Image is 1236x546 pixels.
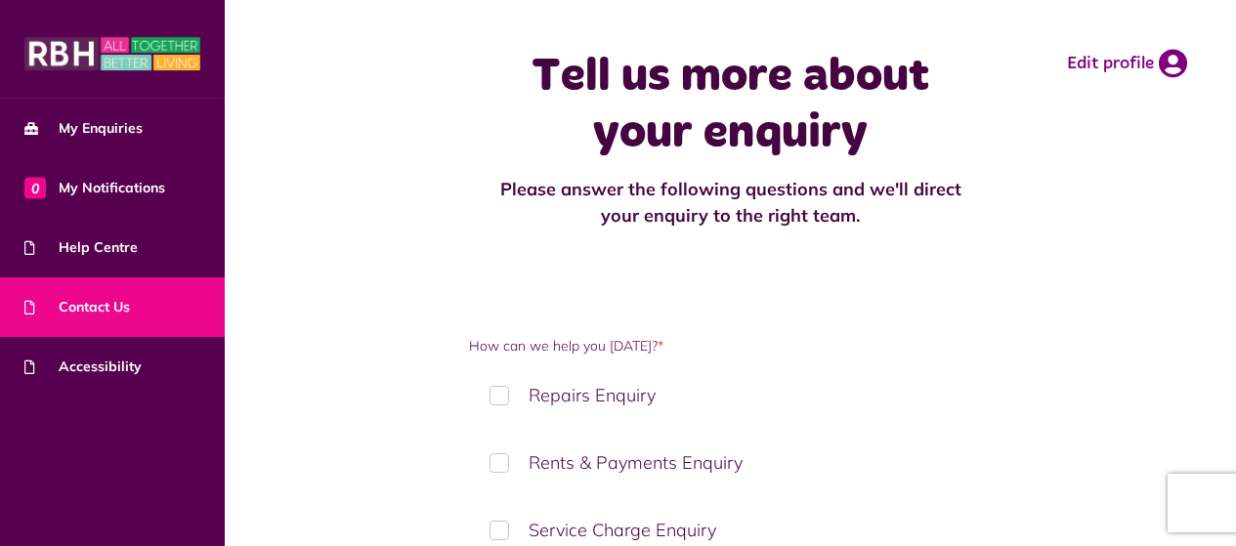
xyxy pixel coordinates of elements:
[24,237,138,258] span: Help Centre
[469,336,992,357] label: How can we help you [DATE]?
[24,178,165,198] span: My Notifications
[856,204,860,227] strong: .
[1067,49,1187,78] a: Edit profile
[469,434,992,491] label: Rents & Payments Enquiry
[497,49,964,161] h1: Tell us more about your enquiry
[24,177,46,198] span: 0
[24,357,142,377] span: Accessibility
[469,366,992,424] label: Repairs Enquiry
[24,297,130,317] span: Contact Us
[500,178,961,227] strong: Please answer the following questions and we'll direct your enquiry to the right team
[24,34,200,73] img: MyRBH
[24,118,143,139] span: My Enquiries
